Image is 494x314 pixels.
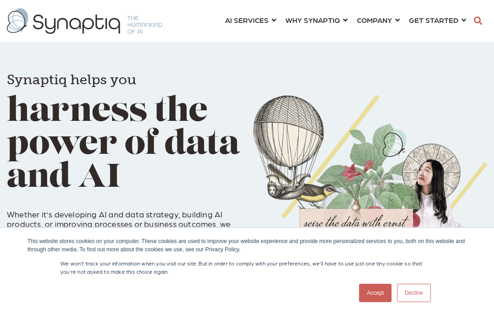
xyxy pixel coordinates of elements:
span: COMPANY [357,14,392,26]
h1: harness the power of data and AI [7,60,240,195]
a: AI SERVICES [225,11,276,28]
span: Synaptiq helps you [7,71,136,88]
img: Collage of girl, balloon, bird, and butterfly, with seize the data with ernst text [253,95,487,294]
a: Accept [359,284,392,302]
img: synaptiq logo-1 [7,8,162,34]
a: WHY SYNAPTIQ [285,11,348,28]
span: GET STARTED [409,14,458,26]
span: AI SERVICES [225,14,268,26]
span: WHY SYNAPTIQ [285,14,340,26]
a: Decline [397,284,431,302]
a: GET STARTED [409,11,466,28]
p: We won't track your information when you visit our site. But in order to comply with your prefere... [60,259,434,276]
p: Whether it’s developing AI and data strategy, building AI products, or improving processes or bus... [7,199,240,249]
nav: menu [220,5,471,38]
div: This website stores cookies on your computer. These cookies are used to improve your website expe... [27,237,467,254]
a: COMPANY [357,11,400,28]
